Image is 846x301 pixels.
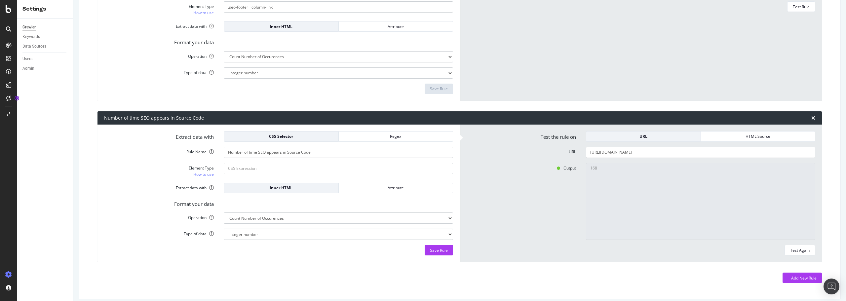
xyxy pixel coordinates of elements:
div: Regex [344,133,448,139]
label: Extract data with [99,21,219,29]
a: How to use [193,171,214,178]
div: HTML Source [706,133,810,139]
div: Element Type [104,4,214,9]
label: Format your data [99,198,219,207]
a: Keywords [22,33,68,40]
label: Output [461,163,581,171]
div: Settings [22,5,68,13]
button: Regex [339,131,453,142]
button: Inner HTML [224,183,339,193]
button: URL [586,131,701,142]
label: Operation [99,212,219,220]
div: Keywords [22,33,40,40]
div: URL [592,133,695,139]
label: URL [461,147,581,155]
label: Type of data [99,229,219,237]
div: Element Type [104,165,214,171]
label: Rule Name [99,147,219,155]
div: Save Rule [430,247,448,253]
label: Operation [99,51,219,59]
button: Test Again [785,245,815,255]
input: Set a URL [586,147,815,158]
input: CSS Expression [224,1,453,13]
div: Data Sources [22,43,46,50]
button: Attribute [339,183,453,193]
a: Users [22,56,68,62]
label: Extract data with [99,131,219,140]
button: Test Rule [787,1,815,12]
a: How to use [193,9,214,16]
div: Attribute [344,24,448,29]
div: Users [22,56,32,62]
button: Save Rule [425,84,453,94]
div: Admin [22,65,34,72]
button: HTML Source [701,131,816,142]
div: Open Intercom Messenger [824,279,839,294]
div: Inner HTML [229,185,333,191]
label: Type of data [99,67,219,75]
label: Format your data [99,37,219,46]
textarea: 168 [586,163,815,240]
div: CSS Selector [229,133,333,139]
div: Test Again [790,247,810,253]
a: Data Sources [22,43,68,50]
div: Tooltip anchor [14,95,20,101]
div: Test Rule [793,4,810,10]
div: times [811,115,815,121]
label: Extract data with [99,183,219,191]
button: Attribute [339,21,453,32]
div: Crawler [22,24,36,31]
div: Number of time SEO appears in Source Code [104,115,204,121]
input: CSS Expression [224,163,453,174]
a: Crawler [22,24,68,31]
input: Provide a name [224,147,453,158]
div: Save Rule [430,86,448,92]
div: Inner HTML [229,24,333,29]
div: Attribute [344,185,448,191]
button: CSS Selector [224,131,339,142]
button: Save Rule [425,245,453,255]
button: Inner HTML [224,21,339,32]
a: Admin [22,65,68,72]
div: + Add New Rule [788,275,817,281]
button: + Add New Rule [783,273,822,283]
label: Test the rule on [461,131,581,140]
